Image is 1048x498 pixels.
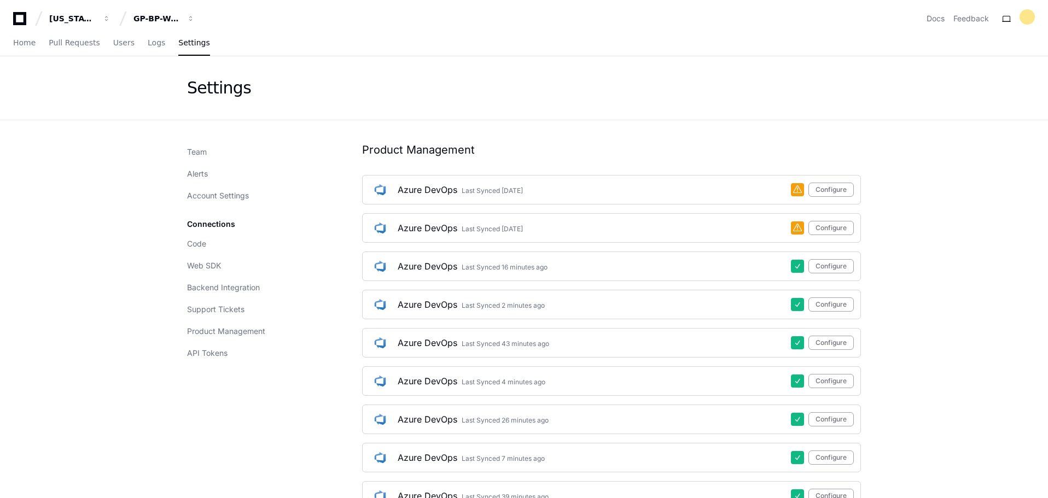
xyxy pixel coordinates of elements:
a: Docs [927,13,945,24]
span: API Tokens [187,348,228,359]
div: Azure DevOps [398,221,457,235]
img: Azure_DevOps_Square_Logo.png [369,332,391,354]
button: Configure [808,221,854,235]
div: Last Synced 43 minutes ago [462,339,549,348]
img: Azure_DevOps_Square_Logo.png [369,255,391,277]
a: Support Tickets [182,300,336,319]
div: Last Synced 2 minutes ago [462,301,545,310]
a: Backend Integration [182,278,336,297]
a: Users [113,31,135,56]
div: Azure DevOps [398,413,457,426]
button: Configure [808,183,854,197]
button: Configure [808,297,854,312]
a: Product Management [182,321,336,341]
h1: Product Management [362,142,861,157]
div: Azure DevOps [398,374,457,388]
span: Settings [178,39,209,46]
a: Home [13,31,36,56]
a: API Tokens [182,343,336,363]
div: Azure DevOps [398,298,457,311]
button: Configure [808,450,854,465]
div: Azure DevOps [398,183,457,196]
button: [US_STATE] Pacific [45,9,115,28]
div: Last Synced 7 minutes ago [462,454,545,463]
div: Azure DevOps [398,336,457,349]
a: Alerts [182,164,336,184]
div: Last Synced [DATE] [462,225,523,233]
a: Account Settings [182,186,336,206]
span: Users [113,39,135,46]
span: Pull Requests [49,39,100,46]
img: Azure_DevOps_Square_Logo.png [369,294,391,315]
span: Team [187,147,207,157]
img: Azure_DevOps_Square_Logo.png [369,370,391,392]
a: Code [182,234,336,254]
div: [US_STATE] Pacific [49,13,96,24]
div: Last Synced 26 minutes ago [462,416,549,425]
img: Azure_DevOps_Square_Logo.png [369,179,391,201]
span: Logs [148,39,165,46]
div: Last Synced [DATE] [462,186,523,195]
span: Account Settings [187,190,249,201]
button: Feedback [953,13,989,24]
button: Configure [808,336,854,350]
a: Pull Requests [49,31,100,56]
img: Azure_DevOps_Square_Logo.png [369,217,391,239]
button: Configure [808,259,854,273]
div: Last Synced 16 minutes ago [462,263,548,272]
button: Configure [808,412,854,426]
div: Last Synced 4 minutes ago [462,378,545,386]
a: Team [182,142,336,162]
button: Configure [808,374,854,388]
a: Logs [148,31,165,56]
div: Azure DevOps [398,451,457,464]
img: Azure_DevOps_Square_Logo.png [369,408,391,430]
span: Code [187,238,206,249]
img: Azure_DevOps_Square_Logo.png [369,447,391,468]
span: Product Management [187,326,265,337]
span: Backend Integration [187,282,260,293]
span: Support Tickets [187,304,244,315]
a: Settings [178,31,209,56]
a: Web SDK [182,256,336,276]
div: Azure DevOps [398,260,457,273]
span: Web SDK [187,260,221,271]
span: Home [13,39,36,46]
button: GP-BP-WoodProducts [129,9,199,28]
div: GP-BP-WoodProducts [133,13,181,24]
span: Alerts [187,168,208,179]
div: Settings [187,78,251,98]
